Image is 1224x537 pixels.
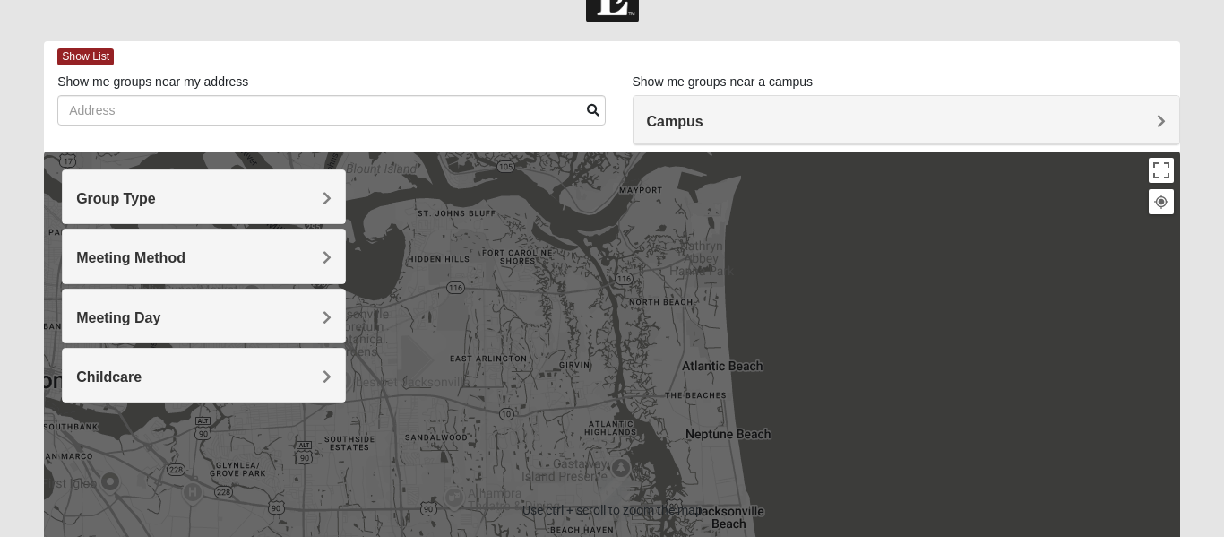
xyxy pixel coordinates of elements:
div: Meeting Day [63,290,345,342]
span: Childcare [76,369,142,385]
span: Group Type [76,191,156,206]
div: Campus [634,96,1179,144]
span: Meeting Method [76,250,185,265]
label: Show me groups near a campus [633,73,814,91]
button: Toggle fullscreen view [1149,158,1174,183]
label: Show me groups near my address [57,73,248,91]
div: Meeting Method [63,230,345,282]
span: Campus [647,114,703,129]
span: Show List [57,48,114,65]
span: Meeting Day [76,310,160,325]
div: San Pablo [598,478,630,521]
div: Childcare [63,349,345,402]
div: Group Type [63,170,345,223]
input: Address [57,95,605,126]
button: Your Location [1149,189,1174,214]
